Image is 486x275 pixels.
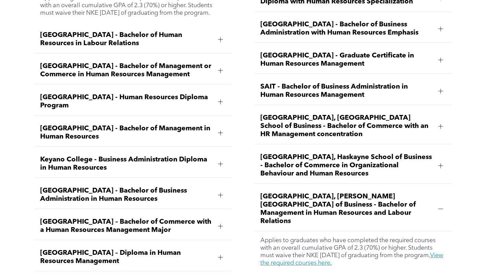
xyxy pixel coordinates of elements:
span: SAIT - Bachelor of Business Administration in Human Resources Management [260,83,433,99]
span: [GEOGRAPHIC_DATA] – Bachelor of Commerce with a Human Resources Management Major [40,218,213,234]
span: [GEOGRAPHIC_DATA] - Bachelor of Management or Commerce in Human Resources Management [40,62,213,79]
span: [GEOGRAPHIC_DATA] – Diploma in Human Resources Management [40,249,213,265]
span: [GEOGRAPHIC_DATA] - Bachelor of Business Administration in Human Resources [40,187,213,203]
span: [GEOGRAPHIC_DATA] - Bachelor of Human Resources in Labour Relations [40,31,213,48]
span: [GEOGRAPHIC_DATA], [PERSON_NAME][GEOGRAPHIC_DATA] of Business - Bachelor of Management in Human R... [260,193,433,225]
span: [GEOGRAPHIC_DATA] - Bachelor of Business Administration with Human Resources Emphasis [260,21,433,37]
p: Applies to graduates who have completed the required courses with an overall cumulative GPA of 2.... [260,237,446,267]
span: [GEOGRAPHIC_DATA] - Graduate Certificate in Human Resources Management [260,52,433,68]
span: [GEOGRAPHIC_DATA], [GEOGRAPHIC_DATA] School of Business - Bachelor of Commerce with an HR Managem... [260,114,433,139]
span: [GEOGRAPHIC_DATA] - Human Resources Diploma Program [40,93,213,110]
span: Keyano College - Business Administration Diploma in Human Resources [40,156,213,172]
span: [GEOGRAPHIC_DATA] - Bachelor of Management in Human Resources [40,125,213,141]
span: [GEOGRAPHIC_DATA], Haskayne School of Business - Bachelor of Commerce in Organizational Behaviour... [260,153,433,178]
